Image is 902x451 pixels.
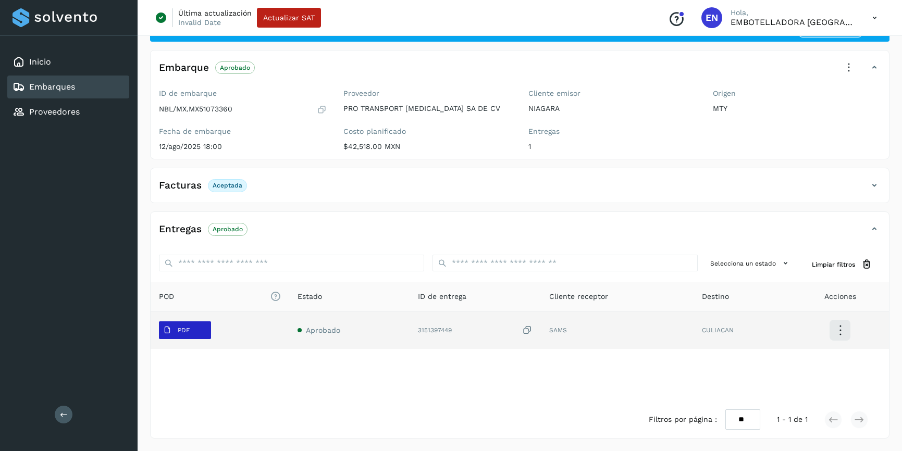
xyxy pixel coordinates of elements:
label: Entregas [528,127,696,136]
span: Acciones [824,291,856,302]
div: EntregasAprobado [151,220,889,246]
button: PDF [159,321,211,339]
p: Aceptada [213,182,242,189]
a: Proveedores [29,107,80,117]
span: Aprobado [306,326,340,334]
p: EMBOTELLADORA NIAGARA DE MEXICO [731,17,856,27]
span: ID de entrega [418,291,466,302]
span: Estado [298,291,322,302]
div: EmbarqueAprobado [151,59,889,85]
p: Invalid Date [178,18,221,27]
p: PDF [178,327,190,334]
div: 3151397449 [418,325,533,336]
div: FacturasAceptada [151,177,889,203]
h4: Embarque [159,62,209,74]
span: 1 - 1 de 1 [777,414,808,425]
button: Actualizar SAT [257,8,321,28]
span: Limpiar filtros [812,260,855,269]
button: Selecciona un estado [706,255,795,272]
button: Limpiar filtros [804,255,881,274]
div: Embarques [7,76,129,98]
td: SAMS [541,311,694,349]
label: Fecha de embarque [159,127,327,136]
td: CULIACAN [694,311,792,349]
p: Hola, [731,8,856,17]
p: Última actualización [178,8,252,18]
label: Origen [713,89,881,98]
a: Inicio [29,57,51,67]
div: Inicio [7,51,129,73]
p: Aprobado [220,64,250,71]
p: 12/ago/2025 18:00 [159,142,327,151]
label: Cliente emisor [528,89,696,98]
p: $42,518.00 MXN [343,142,511,151]
span: Filtros por página : [649,414,717,425]
p: 1 [528,142,696,151]
span: Actualizar SAT [263,14,315,21]
p: NBL/MX.MX51073360 [159,105,232,114]
label: ID de embarque [159,89,327,98]
label: Costo planificado [343,127,511,136]
h4: Facturas [159,180,202,192]
h4: Entregas [159,223,202,235]
span: POD [159,291,281,302]
p: MTY [713,104,881,113]
span: Cliente receptor [549,291,608,302]
span: Destino [702,291,729,302]
p: Aprobado [213,226,243,233]
p: PRO TRANSPORT [MEDICAL_DATA] SA DE CV [343,104,511,113]
a: Embarques [29,82,75,92]
div: Proveedores [7,101,129,123]
p: NIAGARA [528,104,696,113]
label: Proveedor [343,89,511,98]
